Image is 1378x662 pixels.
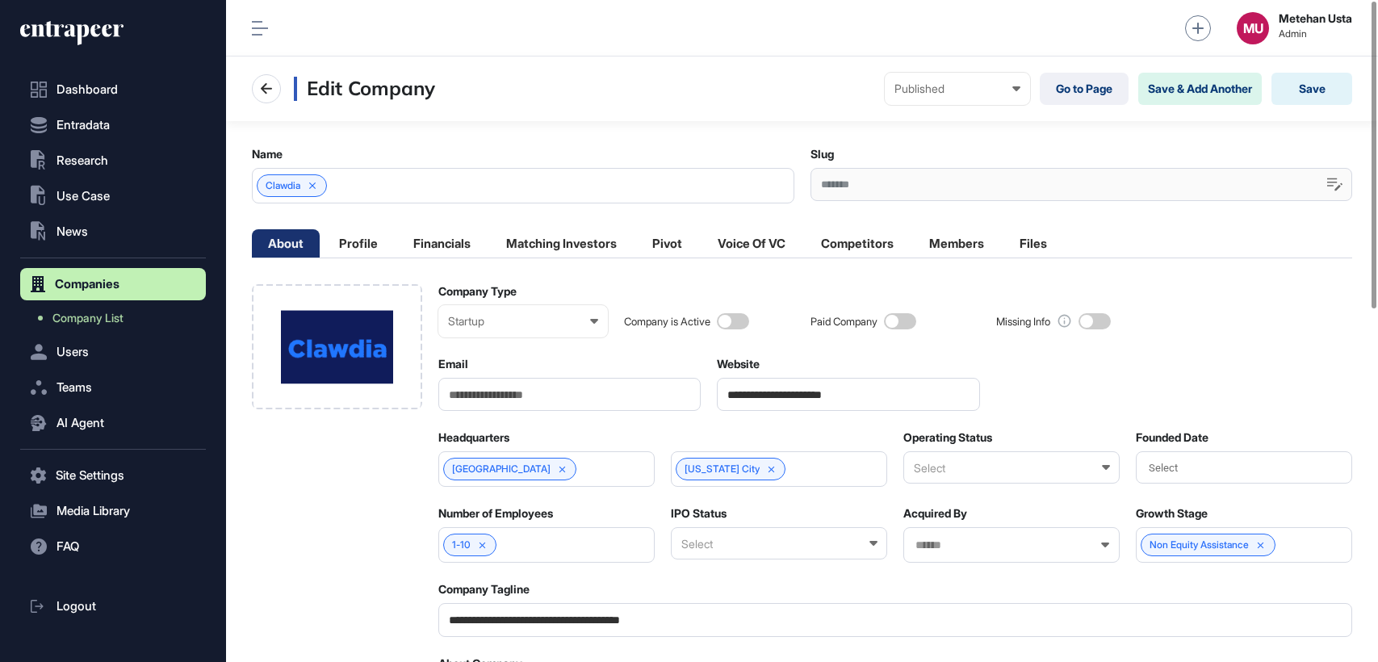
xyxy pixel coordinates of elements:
label: Slug [810,148,834,161]
li: About [252,229,320,258]
div: Startup [448,315,599,328]
div: Company Logo [252,284,422,409]
li: Competitors [805,229,910,258]
button: Users [20,336,206,368]
h3: Edit Company [294,77,435,101]
button: Teams [20,371,206,404]
span: AI Agent [57,417,104,429]
label: Growth Stage [1136,507,1208,520]
span: Use Case [57,190,110,203]
label: Company Type [438,285,517,298]
span: FAQ [57,540,79,553]
button: Save & Add Another [1138,73,1262,105]
label: Headquarters [438,431,509,444]
div: Paid Company [810,316,877,328]
button: Site Settings [20,459,206,492]
div: Select [671,527,887,559]
label: Operating Status [903,431,992,444]
span: Non Equity Assistance [1150,539,1249,551]
button: Save [1271,73,1352,105]
label: Email [438,358,468,371]
button: Media Library [20,495,206,527]
span: [US_STATE] City [685,463,760,475]
span: News [57,225,88,238]
span: Admin [1279,28,1352,40]
li: Voice Of VC [702,229,802,258]
span: [GEOGRAPHIC_DATA] [452,463,551,475]
li: Files [1003,229,1063,258]
span: Media Library [57,505,130,517]
li: Pivot [636,229,698,258]
li: Profile [323,229,394,258]
li: Matching Investors [490,229,633,258]
span: Logout [57,600,96,613]
button: AI Agent [20,407,206,439]
button: MU [1237,12,1269,44]
label: Website [717,358,760,371]
a: Go to Page [1040,73,1129,105]
span: Research [57,154,108,167]
button: Research [20,145,206,177]
li: Members [913,229,1000,258]
a: Dashboard [20,73,206,106]
button: FAQ [20,530,206,563]
span: Companies [55,278,119,291]
span: Site Settings [56,469,124,482]
li: Financials [397,229,487,258]
div: Select [903,451,1120,484]
span: Select [1149,462,1178,474]
label: Name [252,148,283,161]
a: Logout [20,590,206,622]
a: Company List [28,304,206,333]
span: 1-10 [452,539,471,551]
button: Companies [20,268,206,300]
button: Use Case [20,180,206,212]
div: Published [894,82,1020,95]
span: Entradata [57,119,110,132]
label: Founded Date [1136,431,1208,444]
div: Missing Info [996,316,1050,328]
span: Clawdia [266,180,300,191]
button: Entradata [20,109,206,141]
span: Dashboard [57,83,118,96]
label: Company Tagline [438,583,530,596]
label: Number of Employees [438,507,553,520]
label: Acquired By [903,507,967,520]
label: IPO Status [671,507,727,520]
span: Users [57,346,89,358]
span: Company List [52,312,124,325]
strong: Metehan Usta [1279,12,1352,25]
span: Teams [57,381,92,394]
button: News [20,216,206,248]
div: Company is Active [624,316,710,328]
